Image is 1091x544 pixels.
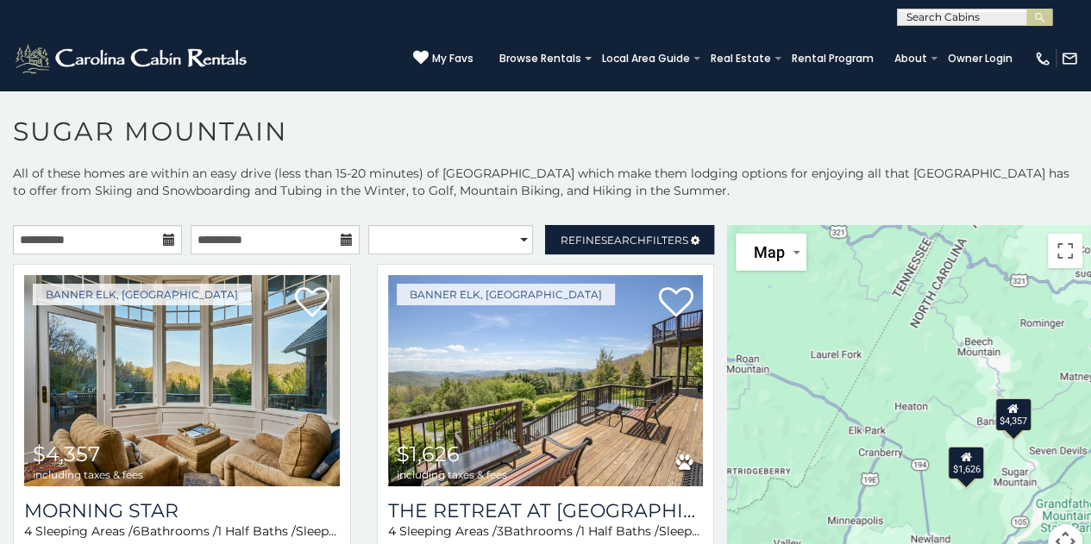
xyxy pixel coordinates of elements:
a: The Retreat at Mountain Meadows $1,626 including taxes & fees [388,275,704,486]
h3: The Retreat at Mountain Meadows [388,499,704,522]
span: $4,357 [33,441,100,466]
span: 1 Half Baths / [580,523,659,539]
span: Map [753,243,784,261]
div: $1,626 [949,446,985,478]
span: 4 [388,523,396,539]
img: The Retreat at Mountain Meadows [388,275,704,486]
span: Search [601,234,646,247]
a: My Favs [413,50,473,67]
span: $1,626 [397,441,460,466]
a: Add to favorites [658,285,693,322]
img: mail-regular-white.png [1061,50,1078,67]
span: 16 [337,523,349,539]
span: 6 [133,523,141,539]
span: Refine Filters [561,234,688,247]
div: $4,357 [995,398,1031,431]
button: Toggle fullscreen view [1048,234,1082,268]
span: 1 Half Baths / [217,523,296,539]
span: including taxes & fees [33,469,143,480]
button: Change map style [736,234,806,271]
img: White-1-2.png [13,41,252,76]
a: Browse Rentals [491,47,590,71]
span: 12 [700,523,712,539]
a: Morning Star [24,499,340,522]
span: including taxes & fees [397,469,507,480]
a: Banner Elk, [GEOGRAPHIC_DATA] [33,284,251,305]
a: Rental Program [783,47,882,71]
img: phone-regular-white.png [1034,50,1051,67]
a: The Retreat at [GEOGRAPHIC_DATA][PERSON_NAME] [388,499,704,522]
a: RefineSearchFilters [545,225,714,254]
img: Morning Star [24,275,340,486]
a: Banner Elk, [GEOGRAPHIC_DATA] [397,284,615,305]
a: About [886,47,936,71]
a: Morning Star $4,357 including taxes & fees [24,275,340,486]
a: Add to favorites [295,285,329,322]
span: 4 [24,523,32,539]
a: Local Area Guide [593,47,699,71]
a: Owner Login [939,47,1021,71]
span: 3 [497,523,504,539]
span: My Favs [432,51,473,66]
a: Real Estate [702,47,780,71]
